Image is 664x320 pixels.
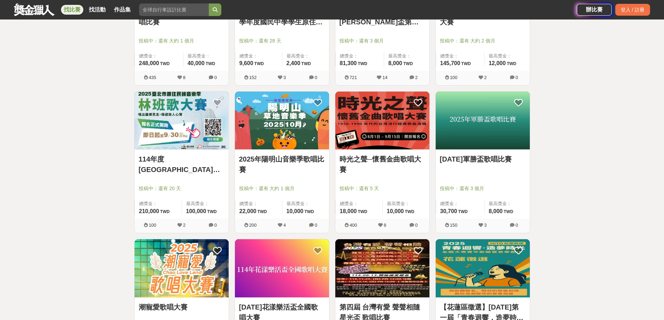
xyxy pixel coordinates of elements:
[86,5,108,15] a: 找活動
[461,61,471,66] span: TWD
[183,75,185,80] span: 8
[358,61,367,66] span: TWD
[335,239,429,297] img: Cover Image
[340,53,380,60] span: 總獎金：
[139,53,179,60] span: 總獎金：
[249,223,257,228] span: 200
[440,200,480,207] span: 總獎金：
[440,53,480,60] span: 總獎金：
[149,75,157,80] span: 435
[135,92,229,150] a: Cover Image
[249,75,257,80] span: 152
[358,209,367,214] span: TWD
[139,185,224,192] span: 投稿中：還有 20 天
[489,200,526,207] span: 最高獎金：
[339,154,425,175] a: 時光之聲─懷舊金曲歌唱大賽
[302,61,311,66] span: TWD
[489,53,526,60] span: 最高獎金：
[415,223,418,228] span: 0
[235,92,329,150] img: Cover Image
[489,60,506,66] span: 12,000
[577,4,612,16] a: 辦比賽
[235,239,329,297] img: Cover Image
[350,75,357,80] span: 721
[188,53,224,60] span: 最高獎金：
[183,223,185,228] span: 2
[384,223,386,228] span: 8
[214,223,217,228] span: 0
[239,154,325,175] a: 2025年陽明山音樂季歌唱比賽
[61,5,83,15] a: 找比賽
[440,37,526,45] span: 投稿中：還有 大約 2 個月
[149,223,157,228] span: 100
[304,209,314,214] span: TWD
[516,75,518,80] span: 0
[139,3,209,16] input: 全球自行車設計比賽
[254,61,264,66] span: TWD
[206,61,215,66] span: TWD
[287,53,325,60] span: 最高獎金：
[188,60,205,66] span: 40,000
[507,61,516,66] span: TWD
[139,302,224,312] a: 潮寵愛歌唱大賽
[239,200,278,207] span: 總獎金：
[287,60,300,66] span: 2,400
[415,75,418,80] span: 2
[405,209,414,214] span: TWD
[160,61,169,66] span: TWD
[315,223,317,228] span: 0
[214,75,217,80] span: 0
[440,208,457,214] span: 30,700
[450,223,458,228] span: 150
[615,4,650,16] div: 登入 / 註冊
[283,75,286,80] span: 3
[239,37,325,45] span: 投稿中：還有 28 天
[489,208,503,214] span: 8,000
[440,185,526,192] span: 投稿中：還有 3 個月
[283,223,286,228] span: 4
[436,239,530,297] img: Cover Image
[458,209,467,214] span: TWD
[239,60,253,66] span: 9,600
[239,185,325,192] span: 投稿中：還有 大約 1 個月
[160,209,169,214] span: TWD
[388,53,425,60] span: 最高獎金：
[387,200,425,207] span: 最高獎金：
[484,223,487,228] span: 3
[139,154,224,175] a: 114年度[GEOGRAPHIC_DATA]住民族音樂季原住民族林班歌大賽
[239,208,257,214] span: 22,000
[403,61,413,66] span: TWD
[135,239,229,298] a: Cover Image
[239,53,278,60] span: 總獎金：
[207,209,216,214] span: TWD
[339,185,425,192] span: 投稿中：還有 5 天
[436,92,530,150] img: Cover Image
[139,200,177,207] span: 總獎金：
[111,5,133,15] a: 作品集
[350,223,357,228] span: 400
[436,239,530,298] a: Cover Image
[135,239,229,297] img: Cover Image
[335,92,429,150] img: Cover Image
[516,223,518,228] span: 0
[315,75,317,80] span: 0
[139,208,159,214] span: 210,000
[339,37,425,45] span: 投稿中：還有 3 個月
[388,60,402,66] span: 8,000
[335,239,429,298] a: Cover Image
[139,37,224,45] span: 投稿中：還有 大約 1 個月
[340,200,378,207] span: 總獎金：
[340,208,357,214] span: 18,000
[287,208,304,214] span: 10,000
[257,209,267,214] span: TWD
[484,75,487,80] span: 2
[186,208,206,214] span: 100,000
[440,60,460,66] span: 145,700
[139,60,159,66] span: 248,000
[504,209,513,214] span: TWD
[340,60,357,66] span: 81,300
